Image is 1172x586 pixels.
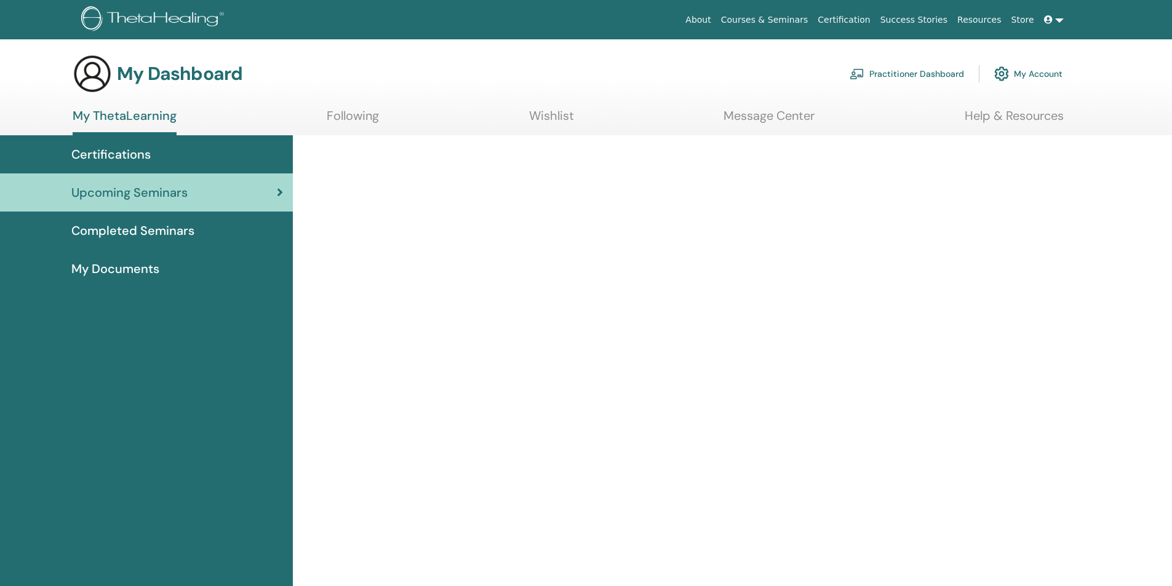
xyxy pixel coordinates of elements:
[850,68,864,79] img: chalkboard-teacher.svg
[850,60,964,87] a: Practitioner Dashboard
[81,6,228,34] img: logo.png
[71,259,159,278] span: My Documents
[529,108,574,132] a: Wishlist
[73,54,112,93] img: generic-user-icon.jpg
[327,108,379,132] a: Following
[71,221,194,240] span: Completed Seminars
[73,108,177,135] a: My ThetaLearning
[71,183,188,202] span: Upcoming Seminars
[994,63,1009,84] img: cog.svg
[994,60,1062,87] a: My Account
[716,9,813,31] a: Courses & Seminars
[117,63,242,85] h3: My Dashboard
[724,108,815,132] a: Message Center
[952,9,1007,31] a: Resources
[71,145,151,164] span: Certifications
[965,108,1064,132] a: Help & Resources
[813,9,875,31] a: Certification
[875,9,952,31] a: Success Stories
[680,9,716,31] a: About
[1007,9,1039,31] a: Store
